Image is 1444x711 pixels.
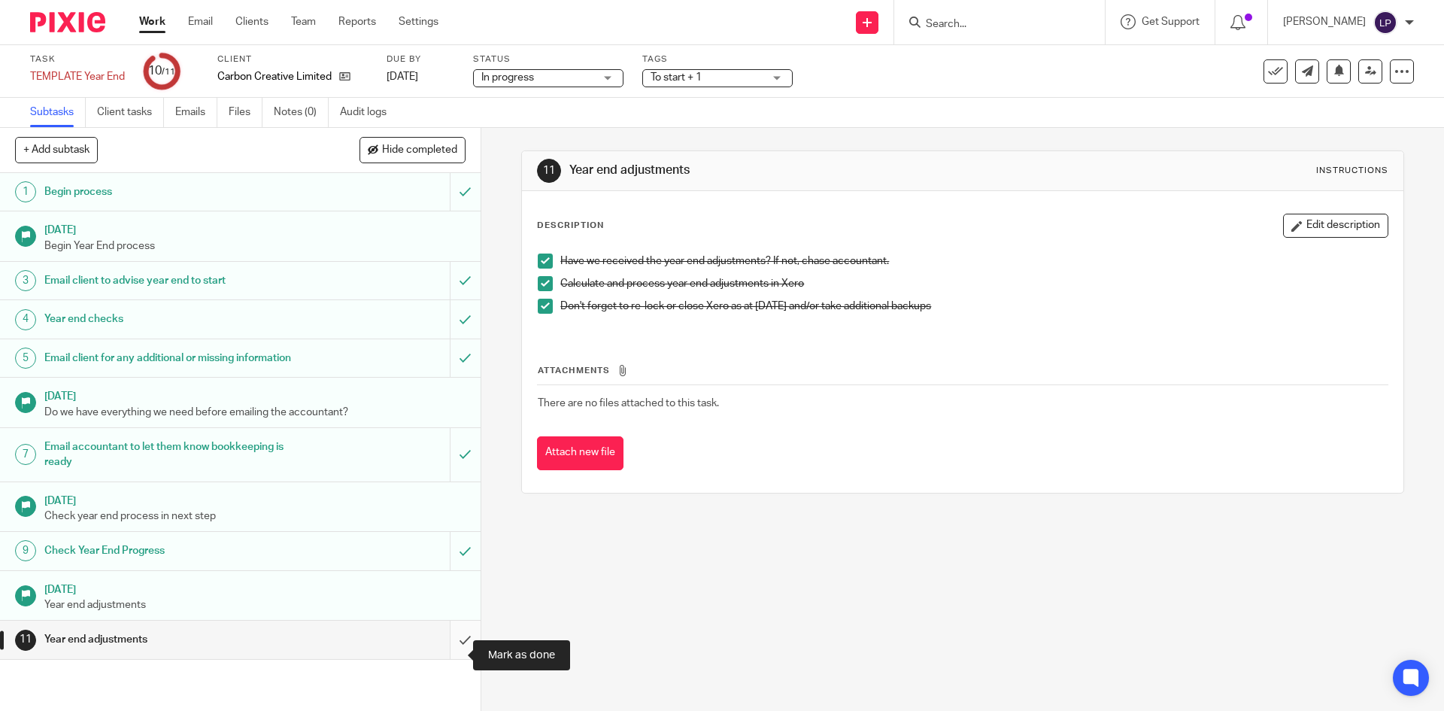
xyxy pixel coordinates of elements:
div: 3 [15,270,36,291]
button: Edit description [1283,214,1388,238]
img: svg%3E [1373,11,1397,35]
label: Tags [642,53,793,65]
div: TEMPLATE Year End [30,69,125,84]
div: 4 [15,309,36,330]
button: Attach new file [537,436,623,470]
span: [DATE] [387,71,418,82]
input: Search [924,18,1060,32]
img: Pixie [30,12,105,32]
div: 1 [15,181,36,202]
h1: Email client for any additional or missing information [44,347,305,369]
label: Due by [387,53,454,65]
label: Client [217,53,368,65]
p: Do we have everything we need before emailing the accountant? [44,405,466,420]
p: Calculate and process year end adjustments in Xero [560,276,1387,291]
h1: [DATE] [44,490,466,509]
h1: [DATE] [44,385,466,404]
span: Get Support [1142,17,1200,27]
a: Reports [338,14,376,29]
a: Emails [175,98,217,127]
a: Settings [399,14,438,29]
h1: Year end checks [44,308,305,330]
a: Audit logs [340,98,398,127]
h1: Year end adjustments [569,163,995,178]
a: Notes (0) [274,98,329,127]
span: There are no files attached to this task. [538,398,719,409]
div: 11 [537,159,561,183]
p: Check year end process in next step [44,509,466,524]
p: Description [537,220,604,232]
small: /11 [162,68,175,76]
p: Year end adjustments [44,597,466,612]
a: Clients [235,14,268,29]
a: Files [229,98,262,127]
div: 7 [15,444,36,465]
h1: Year end adjustments [44,628,305,651]
h1: Email accountant to let them know bookkeeping is ready [44,436,305,474]
p: [PERSON_NAME] [1283,14,1366,29]
a: Team [291,14,316,29]
div: 5 [15,348,36,369]
a: Work [139,14,165,29]
a: Subtasks [30,98,86,127]
p: Begin Year End process [44,239,466,254]
h1: [DATE] [44,219,466,238]
p: Have we received the year end adjustments? If not, chase accountant. [560,254,1387,269]
span: Hide completed [382,144,457,156]
p: Carbon Creative Limited [217,69,332,84]
a: Client tasks [97,98,164,127]
h1: Check Year End Progress [44,539,305,562]
span: In progress [481,72,534,83]
label: Task [30,53,125,65]
button: + Add subtask [15,137,98,163]
p: Don't forget to re-lock or close Xero as at [DATE] and/or take additional backups [560,299,1387,314]
a: Email [188,14,213,29]
div: 9 [15,540,36,561]
div: 11 [15,630,36,651]
h1: [DATE] [44,579,466,597]
label: Status [473,53,623,65]
div: Instructions [1316,165,1388,177]
span: To start + 1 [651,72,702,83]
h1: Begin process [44,181,305,203]
span: Attachments [538,366,610,375]
h1: Email client to advise year end to start [44,269,305,292]
button: Hide completed [359,137,466,163]
div: 10 [148,62,175,80]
